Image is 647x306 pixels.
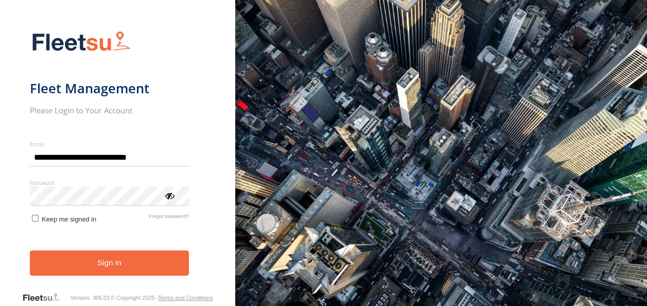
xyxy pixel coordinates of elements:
a: Visit our Website [22,293,69,303]
span: Keep me signed in [42,215,96,223]
a: Forgot password? [149,213,189,223]
h1: Fleet Management [30,80,189,97]
label: Password [30,179,189,186]
label: Email [30,140,189,148]
a: Terms and Conditions [158,295,213,301]
div: © Copyright 2025 - [111,295,213,301]
input: Keep me signed in [32,215,39,222]
form: main [30,25,205,292]
button: Sign in [30,250,189,276]
div: ViewPassword [164,190,174,200]
img: Fleetsu [30,29,133,55]
div: Version: 305.01 [71,295,110,301]
h2: Please Login to Your Account [30,105,189,115]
